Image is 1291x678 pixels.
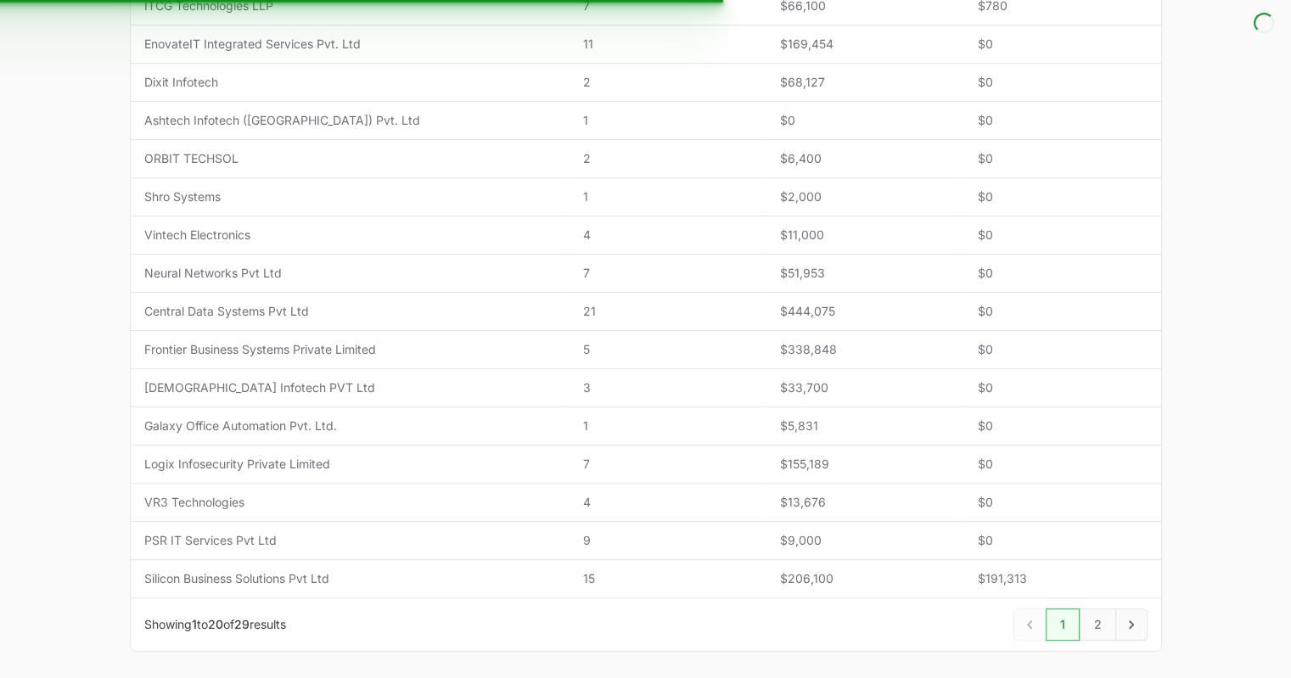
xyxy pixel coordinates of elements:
span: 4 [583,494,753,511]
span: $0 [977,417,1147,434]
span: $206,100 [780,570,950,587]
span: EnovateIT Integrated Services Pvt. Ltd [144,36,557,53]
span: Neural Networks Pvt Ltd [144,265,557,282]
span: 7 [583,265,753,282]
span: Dixit Infotech [144,74,557,91]
span: 7 [583,456,753,473]
span: PSR IT Services Pvt Ltd [144,532,557,549]
p: Showing to of results [144,616,286,633]
span: Shro Systems [144,188,557,205]
span: 2 [583,150,753,167]
span: $0 [977,227,1147,244]
span: $444,075 [780,303,950,320]
span: $11,000 [780,227,950,244]
span: 11 [583,36,753,53]
span: $0 [977,341,1147,358]
span: $0 [977,494,1147,511]
span: $0 [780,112,950,129]
span: $5,831 [780,417,950,434]
span: 5 [583,341,753,358]
span: 20 [208,617,223,631]
span: 1 [192,617,197,631]
span: 1 [583,188,753,205]
span: $0 [977,150,1147,167]
span: $338,848 [780,341,950,358]
span: 4 [583,227,753,244]
span: $0 [977,74,1147,91]
span: $191,313 [977,570,1147,587]
span: Central Data Systems Pvt Ltd [144,303,557,320]
span: Ashtech Infotech ([GEOGRAPHIC_DATA]) Pvt. Ltd [144,112,557,129]
span: 21 [583,303,753,320]
span: Frontier Business Systems Private Limited [144,341,557,358]
span: Silicon Business Solutions Pvt Ltd [144,570,557,587]
span: 2 [583,74,753,91]
span: 1 [583,112,753,129]
span: $2,000 [780,188,950,205]
span: $0 [977,532,1147,549]
span: $51,953 [780,265,950,282]
span: [DEMOGRAPHIC_DATA] Infotech PVT Ltd [144,379,557,396]
span: VR3 Technologies [144,494,557,511]
span: $169,454 [780,36,950,53]
span: $6,400 [780,150,950,167]
span: $0 [977,303,1147,320]
a: 2 [1080,608,1116,641]
span: 1 [583,417,753,434]
a: 1 [1046,608,1080,641]
span: 15 [583,570,753,587]
span: ORBIT TECHSOL [144,150,557,167]
span: $0 [977,188,1147,205]
span: $155,189 [780,456,950,473]
span: $33,700 [780,379,950,396]
span: $0 [977,36,1147,53]
span: $9,000 [780,532,950,549]
span: $0 [977,265,1147,282]
span: Logix Infosecurity Private Limited [144,456,557,473]
span: 3 [583,379,753,396]
span: 9 [583,532,753,549]
span: 29 [234,617,250,631]
a: Next [1115,608,1148,641]
span: $68,127 [780,74,950,91]
span: $0 [977,379,1147,396]
span: $0 [977,456,1147,473]
span: $13,676 [780,494,950,511]
span: Vintech Electronics [144,227,557,244]
span: Galaxy Office Automation Pvt. Ltd. [144,417,557,434]
span: $0 [977,112,1147,129]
